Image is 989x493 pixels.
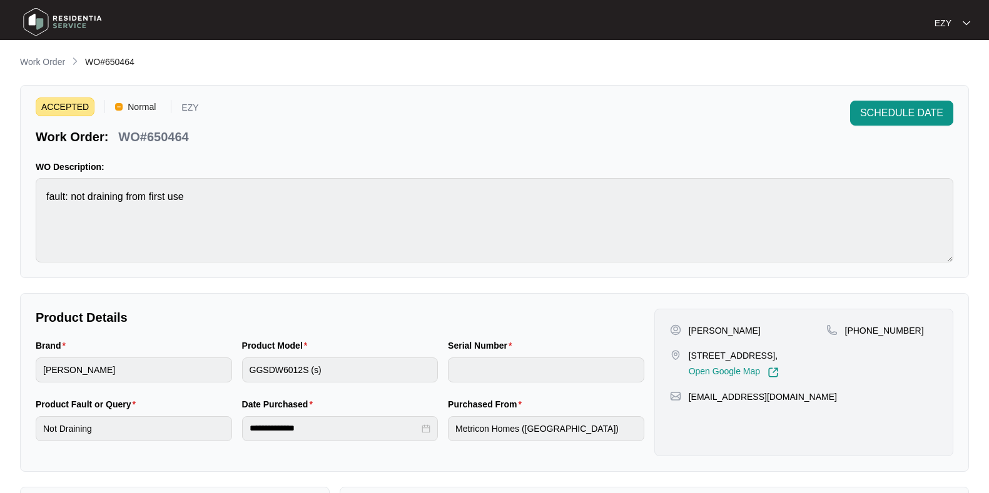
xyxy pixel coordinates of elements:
input: Product Model [242,357,439,382]
span: WO#650464 [85,57,134,67]
input: Product Fault or Query [36,416,232,441]
img: dropdown arrow [963,20,970,26]
label: Product Fault or Query [36,398,141,411]
input: Brand [36,357,232,382]
span: Normal [123,97,161,116]
p: WO#650464 [118,128,188,146]
label: Date Purchased [242,398,318,411]
p: [EMAIL_ADDRESS][DOMAIN_NAME] [689,391,837,403]
label: Product Model [242,339,313,352]
input: Date Purchased [250,422,420,435]
label: Purchased From [448,398,527,411]
img: Link-External [768,367,779,378]
p: Product Details [36,309,644,326]
span: ACCEPTED [36,97,94,116]
span: SCHEDULE DATE [860,106,943,121]
p: Work Order: [36,128,108,146]
p: EZY [181,103,198,116]
img: user-pin [670,324,681,336]
input: Purchased From [448,416,644,441]
a: Open Google Map [689,367,779,378]
img: residentia service logo [19,3,106,41]
img: map-pin [670,349,681,361]
p: EZY [935,17,951,29]
p: WO Description: [36,161,953,173]
a: Work Order [18,56,68,69]
img: map-pin [826,324,838,336]
button: SCHEDULE DATE [850,101,953,126]
label: Brand [36,339,71,352]
p: Work Order [20,56,65,68]
input: Serial Number [448,357,644,382]
p: [STREET_ADDRESS], [689,349,779,362]
label: Serial Number [448,339,517,352]
img: Vercel Logo [115,103,123,111]
p: [PHONE_NUMBER] [845,324,924,337]
textarea: fault: not draining from first use [36,178,953,262]
img: map-pin [670,391,681,402]
img: chevron-right [70,56,80,66]
p: [PERSON_NAME] [689,324,761,337]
